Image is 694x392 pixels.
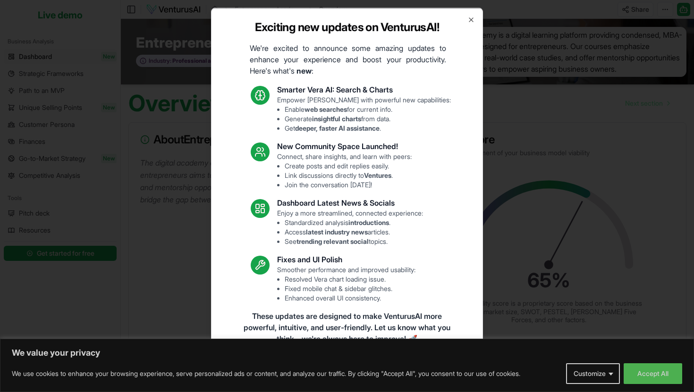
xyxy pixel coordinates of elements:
li: Link discussions directly to . [285,170,412,180]
li: Access articles. [285,227,423,236]
li: Resolved Vera chart loading issue. [285,274,415,284]
li: See topics. [285,236,423,246]
h3: New Community Space Launched! [277,140,412,151]
h3: Dashboard Latest News & Socials [277,197,423,208]
li: Create posts and edit replies easily. [285,161,412,170]
strong: insightful charts [312,114,361,122]
strong: web searches [305,105,347,113]
li: Enable for current info. [285,104,451,114]
li: Enhanced overall UI consistency. [285,293,415,302]
strong: Ventures [364,171,391,179]
strong: deeper, faster AI assistance [295,124,380,132]
h2: Exciting new updates on VenturusAI! [255,19,439,34]
li: Join the conversation [DATE]! [285,180,412,189]
a: Read the full announcement on our blog! [279,355,415,374]
p: We're excited to announce some amazing updates to enhance your experience and boost your producti... [242,42,454,76]
strong: introductions [348,218,389,226]
strong: new [296,66,312,75]
h3: Smarter Vera AI: Search & Charts [277,83,451,95]
li: Standardized analysis . [285,217,423,227]
p: Empower [PERSON_NAME] with powerful new capabilities: [277,95,451,133]
strong: latest industry news [306,227,368,235]
p: Enjoy a more streamlined, connected experience: [277,208,423,246]
li: Generate from data. [285,114,451,123]
h3: Fixes and UI Polish [277,253,415,265]
p: Connect, share insights, and learn with peers: [277,151,412,189]
p: Smoother performance and improved usability: [277,265,415,302]
strong: trending relevant social [296,237,369,245]
li: Get . [285,123,451,133]
p: These updates are designed to make VenturusAI more powerful, intuitive, and user-friendly. Let us... [241,310,453,344]
li: Fixed mobile chat & sidebar glitches. [285,284,415,293]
